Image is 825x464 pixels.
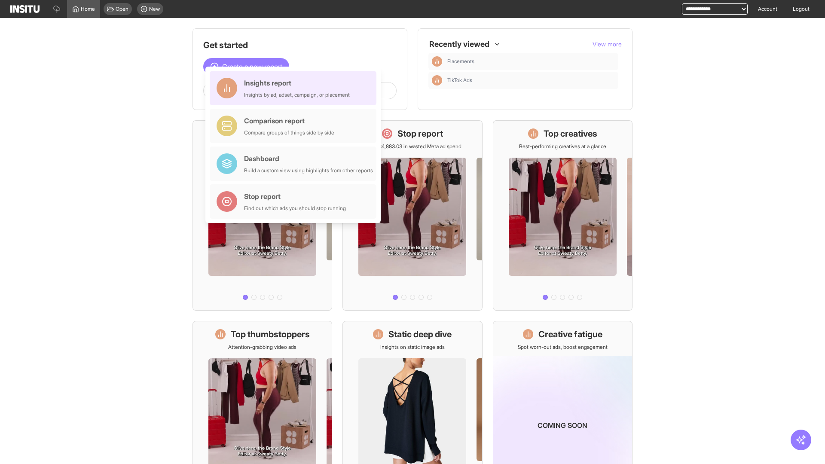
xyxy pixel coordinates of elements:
div: Comparison report [244,116,334,126]
span: TikTok Ads [447,77,472,84]
h1: Top thumbstoppers [231,328,310,340]
span: Home [81,6,95,12]
div: Build a custom view using highlights from other reports [244,167,373,174]
p: Save £34,883.03 in wasted Meta ad spend [363,143,461,150]
span: Placements [447,58,615,65]
div: Dashboard [244,153,373,164]
div: Compare groups of things side by side [244,129,334,136]
div: Stop report [244,191,346,201]
a: Stop reportSave £34,883.03 in wasted Meta ad spend [342,120,482,311]
div: Insights by ad, adset, campaign, or placement [244,92,350,98]
div: Insights [432,75,442,85]
h1: Stop report [397,128,443,140]
button: View more [593,40,622,49]
p: Best-performing creatives at a glance [519,143,606,150]
div: Find out which ads you should stop running [244,205,346,212]
span: Open [116,6,128,12]
a: Top creativesBest-performing creatives at a glance [493,120,632,311]
p: Insights on static image ads [380,344,445,351]
p: Attention-grabbing video ads [228,344,296,351]
div: Insights report [244,78,350,88]
img: Logo [10,5,40,13]
span: Placements [447,58,474,65]
span: TikTok Ads [447,77,615,84]
h1: Top creatives [544,128,597,140]
span: View more [593,40,622,48]
button: Create a new report [203,58,289,75]
h1: Static deep dive [388,328,452,340]
span: Create a new report [222,61,282,72]
h1: Get started [203,39,397,51]
span: New [149,6,160,12]
a: What's live nowSee all active ads instantly [192,120,332,311]
div: Insights [432,56,442,67]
